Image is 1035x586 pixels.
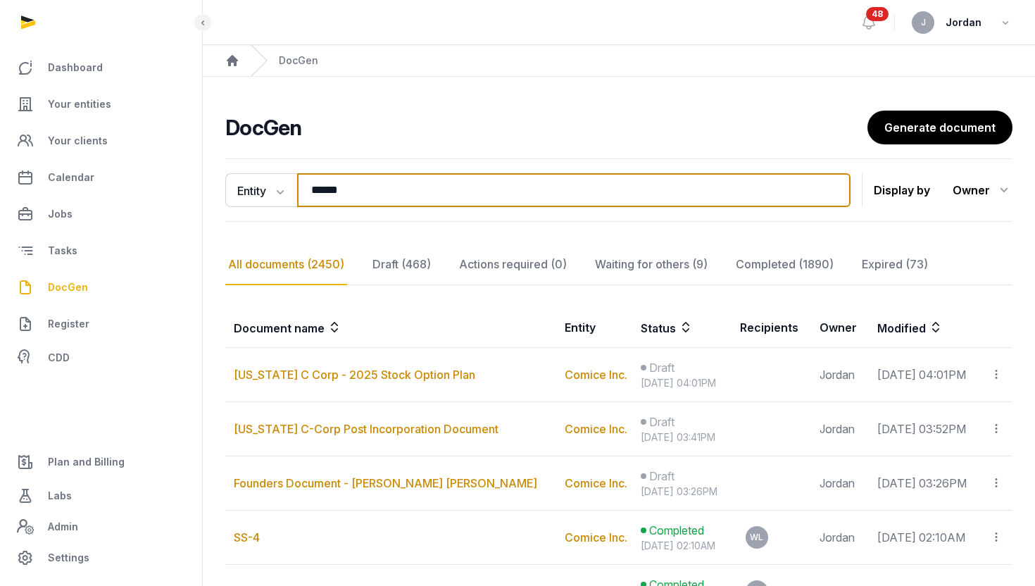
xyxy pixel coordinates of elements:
[811,348,869,402] td: Jordan
[225,115,867,140] h2: DocGen
[48,59,103,76] span: Dashboard
[565,422,627,436] a: Comice Inc.
[733,244,836,285] div: Completed (1890)
[649,413,675,430] span: Draft
[732,308,811,348] th: Recipients
[811,308,869,348] th: Owner
[225,173,297,207] button: Entity
[859,244,931,285] div: Expired (73)
[641,376,723,390] div: [DATE] 04:01PM
[953,179,1012,201] div: Owner
[565,530,627,544] a: Comice Inc.
[48,316,89,332] span: Register
[11,307,191,341] a: Register
[11,513,191,541] a: Admin
[48,169,94,186] span: Calendar
[811,402,869,456] td: Jordan
[11,344,191,372] a: CDD
[11,124,191,158] a: Your clients
[48,132,108,149] span: Your clients
[869,308,1012,348] th: Modified
[234,476,537,490] a: Founders Document - [PERSON_NAME] [PERSON_NAME]
[225,244,347,285] div: All documents (2450)
[11,541,191,575] a: Settings
[641,485,723,499] div: [DATE] 03:26PM
[48,549,89,566] span: Settings
[48,487,72,504] span: Labs
[11,197,191,231] a: Jobs
[11,479,191,513] a: Labs
[869,456,981,511] td: [DATE] 03:26PM
[48,454,125,470] span: Plan and Billing
[225,244,1012,285] nav: Tabs
[11,445,191,479] a: Plan and Billing
[11,51,191,85] a: Dashboard
[48,242,77,259] span: Tasks
[225,308,556,348] th: Document name
[556,308,632,348] th: Entity
[641,430,723,444] div: [DATE] 03:41PM
[11,270,191,304] a: DocGen
[11,234,191,268] a: Tasks
[48,349,70,366] span: CDD
[912,11,934,34] button: J
[234,422,498,436] a: [US_STATE] C-Corp Post Incorporation Document
[565,368,627,382] a: Comice Inc.
[11,161,191,194] a: Calendar
[869,511,981,565] td: [DATE] 02:10AM
[649,359,675,376] span: Draft
[811,511,869,565] td: Jordan
[921,18,926,27] span: J
[48,206,73,223] span: Jobs
[48,279,88,296] span: DocGen
[234,530,260,544] a: SS-4
[750,533,763,542] span: WL
[867,111,1012,144] a: Generate document
[456,244,570,285] div: Actions required (0)
[866,7,889,21] span: 48
[869,348,981,402] td: [DATE] 04:01PM
[649,522,704,539] span: Completed
[370,244,434,285] div: Draft (468)
[946,14,981,31] span: Jordan
[565,476,627,490] a: Comice Inc.
[641,539,723,553] div: [DATE] 02:10AM
[48,96,111,113] span: Your entities
[649,468,675,485] span: Draft
[874,179,930,201] p: Display by
[203,45,1035,77] nav: Breadcrumb
[592,244,710,285] div: Waiting for others (9)
[811,456,869,511] td: Jordan
[279,54,318,68] div: DocGen
[632,308,732,348] th: Status
[48,518,78,535] span: Admin
[11,87,191,121] a: Your entities
[869,402,981,456] td: [DATE] 03:52PM
[234,368,475,382] a: [US_STATE] C Corp - 2025 Stock Option Plan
